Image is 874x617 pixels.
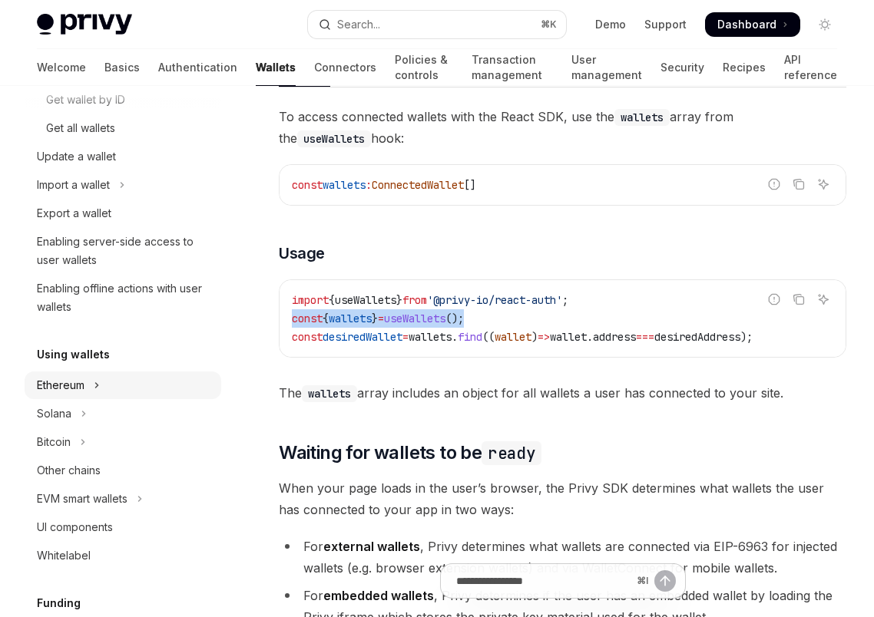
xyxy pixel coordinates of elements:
button: Copy the contents from the code block [789,289,809,309]
span: } [372,312,378,325]
a: Dashboard [705,12,800,37]
span: const [292,312,323,325]
a: Welcome [37,49,86,86]
div: Update a wallet [37,147,116,166]
span: { [329,293,335,307]
input: Ask a question... [456,564,631,598]
span: const [292,178,323,192]
code: ready [482,441,541,465]
div: Enabling offline actions with user wallets [37,279,212,316]
span: => [538,330,550,344]
a: Other chains [25,457,221,484]
a: Connectors [314,49,376,86]
span: : [366,178,372,192]
span: desiredWallet [323,330,402,344]
span: import [292,293,329,307]
span: find [458,330,482,344]
span: The array includes an object for all wallets a user has connected to your site. [279,382,846,404]
span: ) [531,330,538,344]
span: = [378,312,384,325]
span: useWallets [335,293,396,307]
span: = [402,330,409,344]
span: wallets [323,178,366,192]
a: Enabling server-side access to user wallets [25,228,221,274]
button: Copy the contents from the code block [789,174,809,194]
button: Toggle dark mode [813,12,837,37]
span: When your page loads in the user’s browser, the Privy SDK determines what wallets the user has co... [279,477,846,520]
a: Transaction management [472,49,553,86]
a: Security [660,49,704,86]
a: Authentication [158,49,237,86]
span: } [396,293,402,307]
a: Recipes [723,49,766,86]
span: { [323,312,329,325]
span: wallets [409,330,452,344]
button: Toggle Solana section [25,400,221,427]
h5: Using wallets [37,345,110,364]
a: Policies & controls [395,49,453,86]
div: Enabling server-side access to user wallets [37,233,212,269]
div: Import a wallet [37,176,110,194]
span: wallets [329,312,372,325]
span: . [587,330,593,344]
a: Whitelabel [25,542,221,569]
a: Get all wallets [25,114,221,142]
a: Wallets [256,49,296,86]
span: ; [562,293,568,307]
span: Waiting for wallets to be [279,440,541,465]
code: wallets [302,385,357,402]
span: const [292,330,323,344]
li: For , Privy determines what wallets are connected via EIP-6963 for injected wallets (e.g. browser... [279,536,846,579]
span: address [593,330,636,344]
span: ); [740,330,753,344]
span: wallet [550,330,587,344]
button: Open search [308,11,567,38]
span: [] [464,178,476,192]
a: Enabling offline actions with user wallets [25,275,221,321]
button: Toggle EVM smart wallets section [25,485,221,513]
span: (( [482,330,495,344]
span: (); [445,312,464,325]
div: Bitcoin [37,433,71,451]
a: Update a wallet [25,143,221,170]
span: from [402,293,427,307]
div: Solana [37,404,71,423]
div: Ethereum [37,376,84,394]
div: UI components [37,518,113,536]
a: API reference [784,49,837,86]
span: . [452,330,458,344]
a: User management [571,49,642,86]
div: Whitelabel [37,546,91,565]
span: Usage [279,243,325,264]
img: light logo [37,14,132,35]
span: wallet [495,330,531,344]
button: Toggle Bitcoin section [25,428,221,456]
button: Report incorrect code [764,174,784,194]
a: Export a wallet [25,200,221,227]
span: To access connected wallets with the React SDK, use the array from the hook: [279,106,846,149]
div: Other chains [37,461,101,480]
code: wallets [614,109,670,126]
button: Ask AI [813,289,833,309]
a: UI components [25,513,221,541]
span: desiredAddress [654,330,740,344]
code: useWallets [297,130,371,147]
span: ⌘ K [541,18,557,31]
button: Send message [654,570,676,592]
button: Ask AI [813,174,833,194]
a: Basics [104,49,140,86]
span: ConnectedWallet [372,178,464,192]
a: Demo [595,17,626,32]
div: Export a wallet [37,204,111,223]
h5: Funding [37,594,81,612]
button: Toggle Import a wallet section [25,171,221,199]
span: '@privy-io/react-auth' [427,293,562,307]
strong: external wallets [323,539,420,554]
a: Support [644,17,687,32]
div: Search... [337,15,380,34]
span: Dashboard [717,17,776,32]
button: Report incorrect code [764,289,784,309]
span: useWallets [384,312,445,325]
div: EVM smart wallets [37,490,127,508]
div: Get all wallets [46,119,115,137]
